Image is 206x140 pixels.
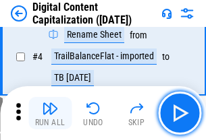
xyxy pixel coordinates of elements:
img: Main button [169,102,190,124]
img: Settings menu [179,5,195,22]
img: Undo [85,100,101,116]
img: Back [11,5,27,22]
div: Digital Content Capitalization ([DATE]) [32,1,156,26]
button: Skip [115,97,158,129]
img: Skip [128,100,145,116]
div: TrailBalanceFlat - imported [51,48,157,65]
div: Undo [83,118,103,127]
div: to [162,52,170,62]
div: Rename Sheet [64,27,124,43]
button: Undo [72,97,115,129]
div: from [130,30,147,40]
span: # 4 [32,51,43,62]
img: Support [161,8,172,19]
img: Run All [42,100,58,116]
div: Skip [128,118,145,127]
button: Run All [28,97,72,129]
div: Run All [35,118,66,127]
div: TB [DATE] [51,70,94,86]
